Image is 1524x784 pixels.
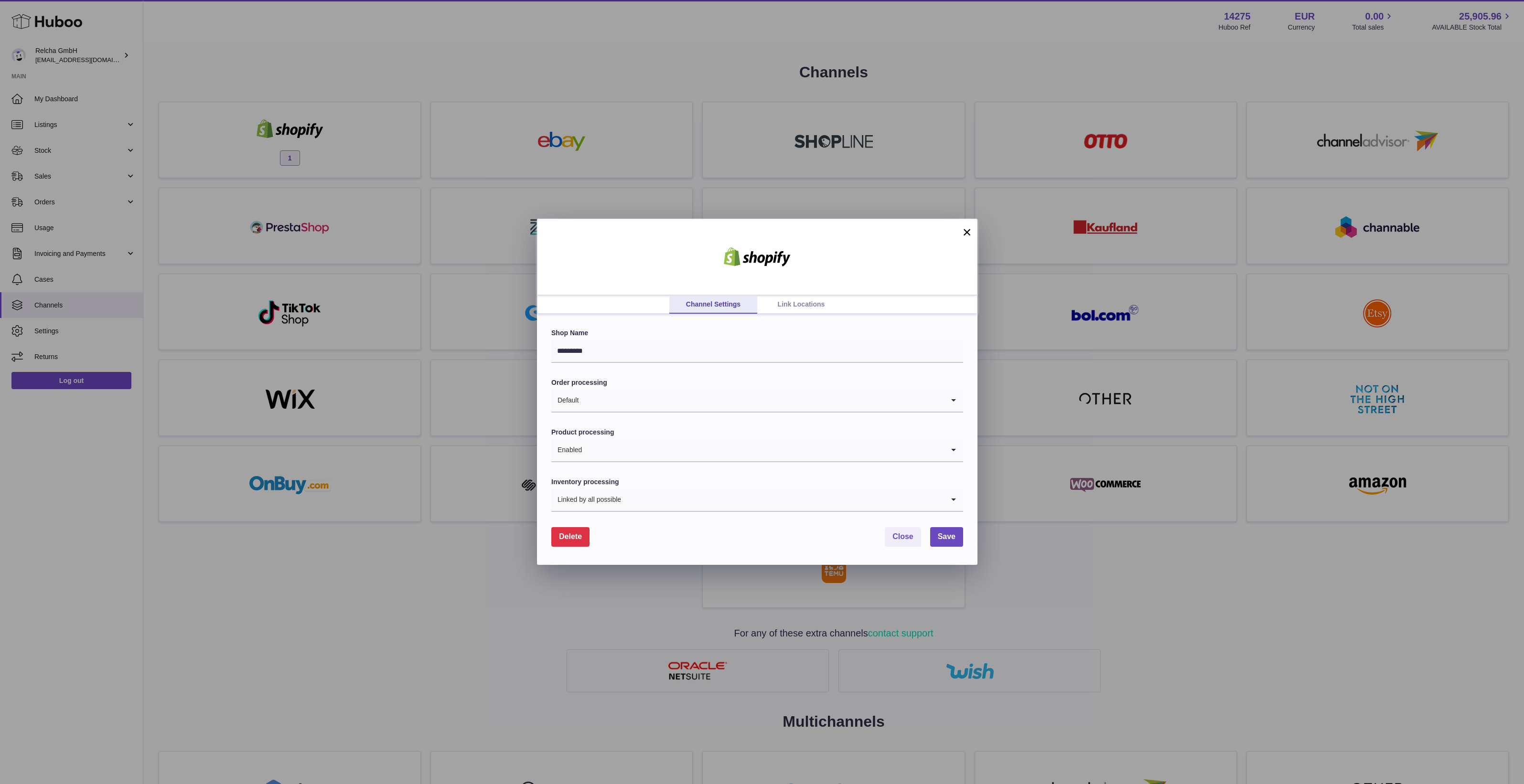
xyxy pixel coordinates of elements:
[579,390,944,412] input: Search for option
[551,439,582,461] span: Enabled
[622,489,944,511] input: Search for option
[930,527,963,547] button: Save
[551,477,963,487] label: Inventory processing
[938,532,955,540] span: Save
[757,296,845,314] a: Link Locations
[551,489,963,512] div: Search for option
[885,527,921,547] button: Close
[582,439,944,461] input: Search for option
[551,439,963,462] div: Search for option
[961,226,973,238] button: ×
[669,296,757,314] a: Channel Settings
[551,390,963,413] div: Search for option
[892,532,913,540] span: Close
[559,532,582,540] span: Delete
[551,328,963,338] label: Shop Name
[551,527,590,547] button: Delete
[551,390,579,412] span: Default
[551,489,622,511] span: Linked by all possible
[551,378,963,387] label: Order processing
[717,247,798,266] img: shopify
[551,428,963,437] label: Product processing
